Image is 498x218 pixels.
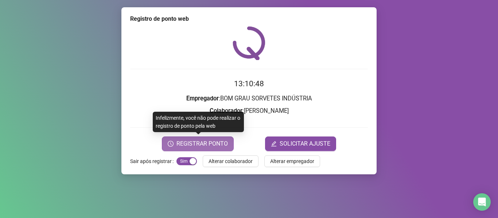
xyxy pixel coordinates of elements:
[176,139,228,148] span: REGISTRAR PONTO
[162,136,234,151] button: REGISTRAR PONTO
[473,193,491,211] div: Open Intercom Messenger
[168,141,174,147] span: clock-circle
[233,26,265,60] img: QRPoint
[186,95,219,102] strong: Empregador
[210,107,242,114] strong: Colaborador
[130,155,176,167] label: Sair após registrar
[203,155,258,167] button: Alterar colaborador
[130,106,368,116] h3: : [PERSON_NAME]
[270,157,314,165] span: Alterar empregador
[153,112,244,132] div: Infelizmente, você não pode realizar o registro de ponto pela web
[271,141,277,147] span: edit
[234,79,264,88] time: 13:10:48
[280,139,330,148] span: SOLICITAR AJUSTE
[209,157,253,165] span: Alterar colaborador
[264,155,320,167] button: Alterar empregador
[265,136,336,151] button: editSOLICITAR AJUSTE
[130,94,368,103] h3: : BOM GRAU SORVETES INDÚSTRIA
[130,15,368,23] div: Registro de ponto web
